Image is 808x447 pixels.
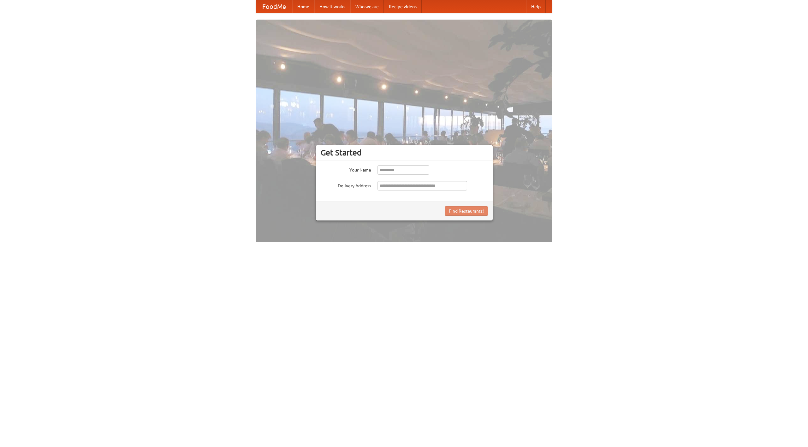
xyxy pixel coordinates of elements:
label: Delivery Address [321,181,371,189]
a: How it works [314,0,350,13]
a: Recipe videos [384,0,422,13]
a: Home [292,0,314,13]
label: Your Name [321,165,371,173]
h3: Get Started [321,148,488,157]
a: Who we are [350,0,384,13]
a: Help [526,0,546,13]
a: FoodMe [256,0,292,13]
button: Find Restaurants! [445,206,488,216]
